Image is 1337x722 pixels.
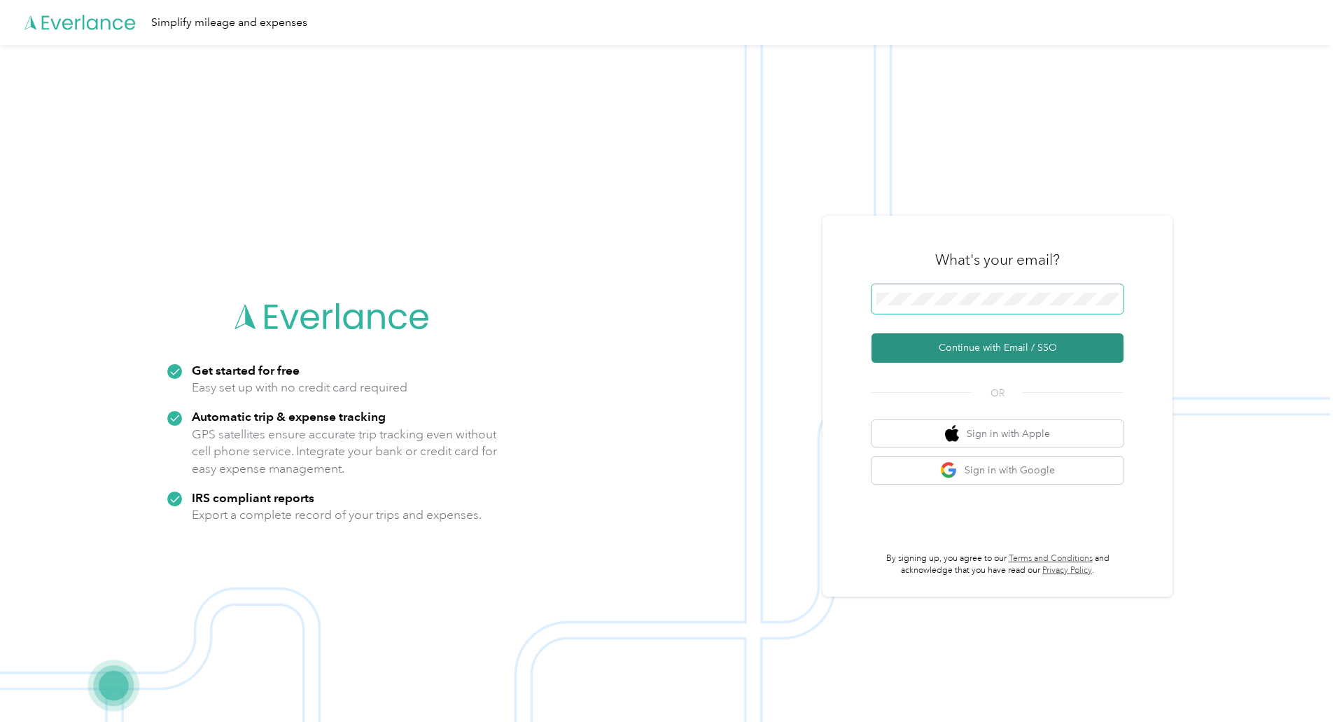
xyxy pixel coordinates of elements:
[940,461,958,479] img: google logo
[192,490,314,505] strong: IRS compliant reports
[935,250,1060,270] h3: What's your email?
[1009,553,1093,564] a: Terms and Conditions
[192,426,498,478] p: GPS satellites ensure accurate trip tracking even without cell phone service. Integrate your bank...
[945,425,959,443] img: apple logo
[192,506,482,524] p: Export a complete record of your trips and expenses.
[192,379,407,396] p: Easy set up with no credit card required
[192,409,386,424] strong: Automatic trip & expense tracking
[871,457,1123,484] button: google logoSign in with Google
[192,363,300,377] strong: Get started for free
[1042,565,1092,576] a: Privacy Policy
[871,553,1123,577] p: By signing up, you agree to our and acknowledge that you have read our .
[151,14,307,32] div: Simplify mileage and expenses
[973,386,1022,401] span: OR
[871,333,1123,363] button: Continue with Email / SSO
[871,420,1123,447] button: apple logoSign in with Apple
